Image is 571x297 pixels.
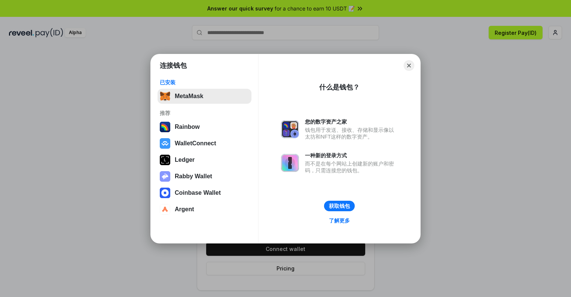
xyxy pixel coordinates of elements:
button: WalletConnect [158,136,251,151]
div: Argent [175,206,194,213]
div: 钱包用于发送、接收、存储和显示像以太坊和NFT这样的数字资产。 [305,127,398,140]
div: 了解更多 [329,217,350,224]
div: Ledger [175,157,195,163]
img: svg+xml,%3Csvg%20width%3D%2228%22%20height%3D%2228%22%20viewBox%3D%220%200%2028%2028%22%20fill%3D... [160,188,170,198]
h1: 连接钱包 [160,61,187,70]
img: svg+xml,%3Csvg%20width%3D%22120%22%20height%3D%22120%22%20viewBox%3D%220%200%20120%20120%22%20fil... [160,122,170,132]
button: Argent [158,202,251,217]
a: 了解更多 [324,216,354,225]
img: svg+xml,%3Csvg%20fill%3D%22none%22%20height%3D%2233%22%20viewBox%3D%220%200%2035%2033%22%20width%... [160,91,170,101]
button: MetaMask [158,89,251,104]
div: MetaMask [175,93,203,100]
div: WalletConnect [175,140,216,147]
div: 推荐 [160,110,249,116]
img: svg+xml,%3Csvg%20xmlns%3D%22http%3A%2F%2Fwww.w3.org%2F2000%2Fsvg%22%20width%3D%2228%22%20height%3... [160,155,170,165]
img: svg+xml,%3Csvg%20width%3D%2228%22%20height%3D%2228%22%20viewBox%3D%220%200%2028%2028%22%20fill%3D... [160,138,170,149]
img: svg+xml,%3Csvg%20xmlns%3D%22http%3A%2F%2Fwww.w3.org%2F2000%2Fsvg%22%20fill%3D%22none%22%20viewBox... [160,171,170,182]
button: Rainbow [158,119,251,134]
div: 您的数字资产之家 [305,118,398,125]
img: svg+xml,%3Csvg%20xmlns%3D%22http%3A%2F%2Fwww.w3.org%2F2000%2Fsvg%22%20fill%3D%22none%22%20viewBox... [281,154,299,172]
button: 获取钱包 [324,201,355,211]
button: Close [404,60,414,71]
img: svg+xml,%3Csvg%20width%3D%2228%22%20height%3D%2228%22%20viewBox%3D%220%200%2028%2028%22%20fill%3D... [160,204,170,215]
div: 获取钱包 [329,203,350,209]
img: svg+xml,%3Csvg%20xmlns%3D%22http%3A%2F%2Fwww.w3.org%2F2000%2Fsvg%22%20fill%3D%22none%22%20viewBox... [281,120,299,138]
div: 而不是在每个网站上创建新的账户和密码，只需连接您的钱包。 [305,160,398,174]
div: Rabby Wallet [175,173,212,180]
button: Coinbase Wallet [158,185,251,200]
button: Ledger [158,152,251,167]
div: 一种新的登录方式 [305,152,398,159]
button: Rabby Wallet [158,169,251,184]
div: 什么是钱包？ [319,83,360,92]
div: 已安装 [160,79,249,86]
div: Rainbow [175,124,200,130]
div: Coinbase Wallet [175,190,221,196]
